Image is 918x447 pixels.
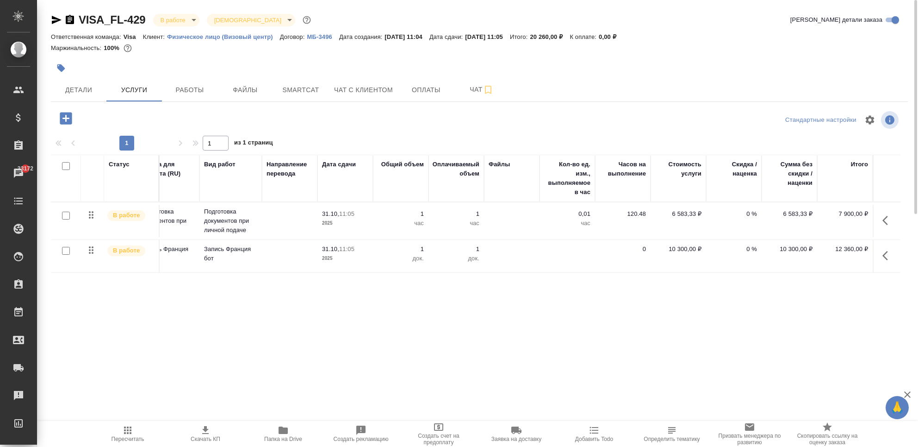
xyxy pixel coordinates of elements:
p: 20 260,00 ₽ [530,33,570,40]
p: В работе [113,211,140,220]
span: Работы [167,84,212,96]
td: 0 [595,240,651,272]
p: 11:05 [339,210,354,217]
a: МБ-3496 [307,32,339,40]
button: [DEMOGRAPHIC_DATA] [211,16,284,24]
div: Дата сдачи [322,160,356,169]
p: Ответственная команда: [51,33,124,40]
div: Итого [851,160,868,169]
p: час [544,219,590,228]
p: 6 583,33 ₽ [766,209,813,219]
button: Скопировать ссылку [64,14,75,25]
p: Подготовка документов при л... [142,207,195,235]
p: К оплате: [570,33,599,40]
button: Добавить тэг [51,58,71,78]
span: 🙏 [889,398,905,417]
p: 1 [433,209,479,219]
div: Общий объем [381,160,424,169]
p: час [378,219,424,228]
td: 120.48 [595,205,651,237]
p: Дата создания: [339,33,385,40]
span: [PERSON_NAME] детали заказа [790,15,882,25]
p: час [433,219,479,228]
p: 100% [104,44,122,51]
p: Договор: [280,33,307,40]
p: 11:05 [339,246,354,252]
p: Подготовка документов при личной подаче [204,207,257,235]
p: 10 300,00 ₽ [766,245,813,254]
p: Запись Франция бот [204,245,257,263]
p: 0 % [711,245,757,254]
button: Показать кнопки [877,245,899,267]
button: Показать кнопки [877,209,899,232]
a: 33172 [2,162,35,185]
p: 7 900,00 ₽ [822,209,868,219]
span: Чат [459,84,504,95]
p: 0,00 ₽ [599,33,623,40]
button: Добавить услугу [53,109,79,128]
p: Маржинальность: [51,44,104,51]
div: Файлы [489,160,510,169]
span: Детали [56,84,101,96]
span: Оплаты [404,84,448,96]
p: 1 [378,209,424,219]
p: 2025 [322,254,368,263]
button: Скопировать ссылку для ЯМессенджера [51,14,62,25]
div: split button [783,113,859,127]
div: Сумма без скидки / наценки [766,160,813,188]
p: Итого: [510,33,530,40]
p: [DATE] 11:05 [465,33,510,40]
p: Запись Франция бот [142,245,195,263]
div: Направление перевода [267,160,313,178]
button: Доп статусы указывают на важность/срочность заказа [301,14,313,26]
div: Вид работ [204,160,236,169]
div: Кол-во ед. изм., выполняемое в час [544,160,590,197]
div: В работе [153,14,199,26]
p: 12 360,00 ₽ [822,245,868,254]
p: Физическое лицо (Визовый центр) [167,33,280,40]
p: 2025 [322,219,368,228]
p: 0 % [711,209,757,219]
button: В работе [158,16,188,24]
p: [DATE] 11:04 [385,33,429,40]
p: док. [433,254,479,263]
div: Оплачиваемый объем [433,160,479,178]
p: 0,01 [544,209,590,219]
p: 6 583,33 ₽ [655,209,701,219]
p: Visa [124,33,143,40]
span: Услуги [112,84,156,96]
p: 1 [378,245,424,254]
div: Скидка / наценка [711,160,757,178]
span: Настроить таблицу [859,109,881,131]
p: МБ-3496 [307,33,339,40]
div: Статус [109,160,130,169]
svg: Подписаться [483,84,494,95]
p: док. [378,254,424,263]
button: 🙏 [886,396,909,419]
span: Файлы [223,84,267,96]
span: Посмотреть информацию [881,111,900,129]
p: 10 300,00 ₽ [655,245,701,254]
a: Физическое лицо (Визовый центр) [167,32,280,40]
p: 31.10, [322,246,339,252]
span: из 1 страниц [234,137,273,151]
span: Чат с клиентом [334,84,393,96]
p: 31.10, [322,210,339,217]
p: В работе [113,246,140,255]
p: 1 [433,245,479,254]
p: Дата сдачи: [429,33,465,40]
span: Smartcat [279,84,323,96]
p: Клиент: [143,33,167,40]
div: В работе [207,14,295,26]
div: Стоимость услуги [655,160,701,178]
span: 33172 [12,164,39,173]
a: VISA_FL-429 [79,13,146,26]
div: Часов на выполнение [600,160,646,178]
div: Услуга для клиента (RU) [142,160,195,178]
button: 0.00 RUB; [122,42,134,54]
